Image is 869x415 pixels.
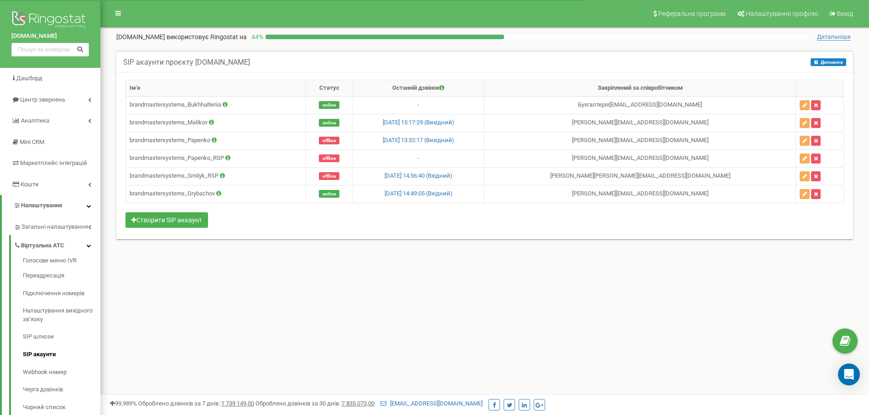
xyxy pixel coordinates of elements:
[20,96,65,103] span: Центр звернень
[109,400,137,407] span: 99,989%
[306,80,353,97] th: Статус
[811,58,846,66] button: Допомога
[484,80,796,97] th: Закріплений за співробітником
[383,119,454,126] a: [DATE] 15:17:29 (Вихідний)
[247,32,265,41] p: 44 %
[11,43,89,56] input: Пошук за номером
[319,190,339,198] span: online
[319,154,339,162] span: offline
[126,132,306,149] td: brandmastersystems_Papenko
[484,132,796,149] td: [PERSON_NAME] [EMAIL_ADDRESS][DOMAIN_NAME]
[353,80,484,97] th: Останній дзвінок
[484,149,796,167] td: [PERSON_NAME] [EMAIL_ADDRESS][DOMAIN_NAME]
[126,185,306,203] td: brandmastersystems_Grybachov
[380,400,483,407] a: [EMAIL_ADDRESS][DOMAIN_NAME]
[14,216,100,235] a: Загальні налаштування
[14,235,100,253] a: Віртуальна АТС
[385,172,453,179] a: [DATE] 14:56:40 (Вхідний)
[23,267,100,285] a: Переадресація
[126,80,306,97] th: Ім'я
[11,32,89,41] a: [DOMAIN_NAME]
[16,75,42,82] span: Дашборд
[116,32,247,41] p: [DOMAIN_NAME]
[23,256,100,267] a: Голосове меню IVR
[383,137,454,143] a: [DATE] 13:32:17 (Вихідний)
[23,302,100,328] a: Налаштування вихідного зв’язку
[319,137,339,144] span: offline
[484,96,796,114] td: Бухгалтерія [EMAIL_ADDRESS][DOMAIN_NAME]
[23,346,100,364] a: SIP акаунти
[138,400,254,407] span: Оброблено дзвінків за 7 днів :
[255,400,375,407] span: Оброблено дзвінків за 30 днів :
[838,364,860,385] div: Open Intercom Messenger
[125,212,208,228] button: Створити SIP аккаунт
[123,58,250,67] h5: SIP акаунти проєкту [DOMAIN_NAME]
[21,117,49,124] span: Аналiтика
[484,114,796,132] td: [PERSON_NAME] [EMAIL_ADDRESS][DOMAIN_NAME]
[817,33,851,41] span: Детальніше
[746,10,818,17] span: Налаштування профілю
[11,9,89,32] img: Ringostat logo
[353,96,484,114] td: -
[342,400,375,407] u: 7 835 073,00
[319,119,339,127] span: online
[126,167,306,185] td: brandmastersystems_Smilyk_RSP
[167,33,247,41] span: використовує Ringostat на
[126,96,306,114] td: brandmastersystems_Bukhhalteriia
[21,241,64,250] span: Віртуальна АТС
[21,223,88,231] span: Загальні налаштування
[126,149,306,167] td: brandmastersystems_Papenko_RSP
[837,10,853,17] span: Вихід
[484,167,796,185] td: [PERSON_NAME] [PERSON_NAME][EMAIL_ADDRESS][DOMAIN_NAME]
[658,10,726,17] span: Реферальна програма
[20,159,87,166] span: Маркетплейс інтеграцій
[353,149,484,167] td: -
[2,195,100,216] a: Налаштування
[21,202,62,209] span: Налаштування
[385,190,453,197] a: [DATE] 14:49:05 (Вхідний)
[23,285,100,302] a: Підключення номерів
[484,185,796,203] td: [PERSON_NAME] [EMAIL_ADDRESS][DOMAIN_NAME]
[319,172,339,180] span: offline
[23,381,100,399] a: Черга дзвінків
[23,363,100,381] a: Webhook номер
[20,138,44,145] span: Mini CRM
[126,114,306,132] td: brandmastersystems_Malikov
[319,101,339,109] span: online
[221,400,254,407] u: 1 739 149,00
[23,328,100,346] a: SIP шлюзи
[21,181,39,188] span: Кошти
